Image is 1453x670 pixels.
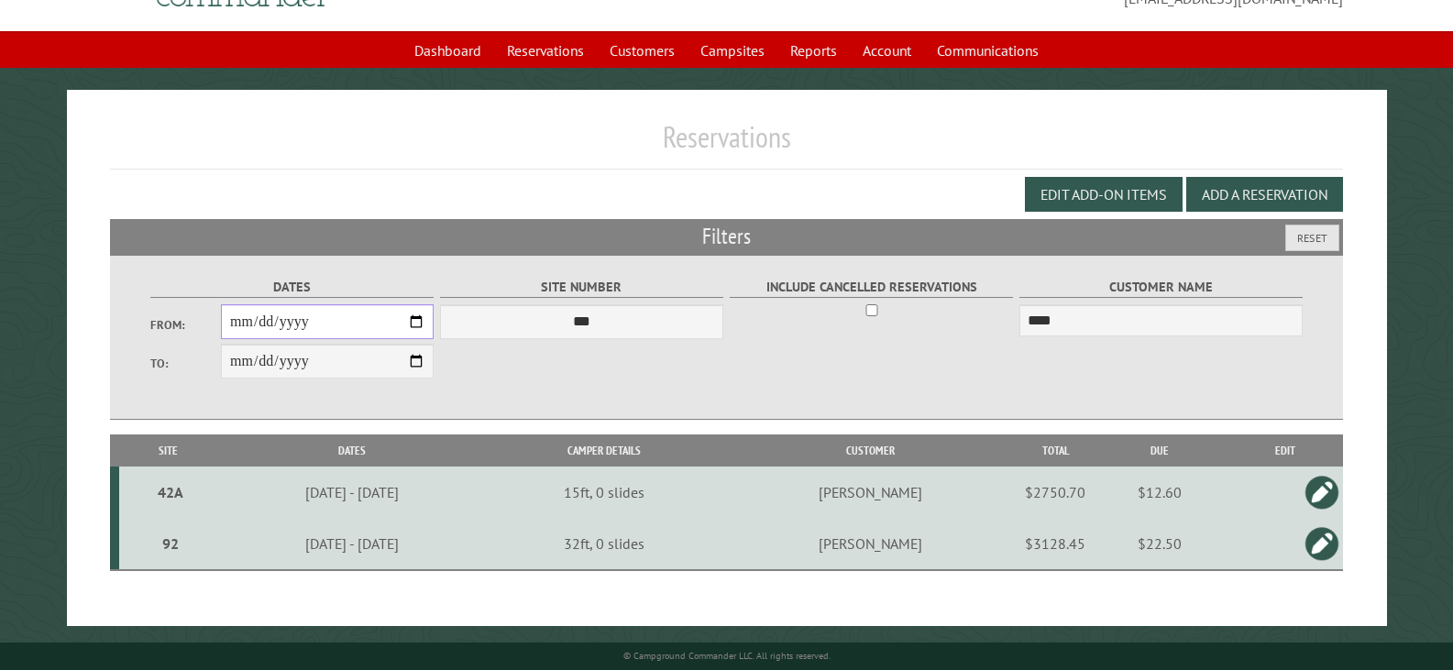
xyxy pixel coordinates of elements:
[623,650,831,662] small: © Campground Commander LLC. All rights reserved.
[1186,177,1343,212] button: Add a Reservation
[721,518,1018,570] td: [PERSON_NAME]
[220,534,484,553] div: [DATE] - [DATE]
[119,434,216,467] th: Site
[1092,467,1227,518] td: $12.60
[220,483,484,501] div: [DATE] - [DATE]
[110,119,1343,170] h1: Reservations
[440,277,724,298] label: Site Number
[779,33,848,68] a: Reports
[1018,518,1092,570] td: $3128.45
[1227,434,1343,467] th: Edit
[403,33,492,68] a: Dashboard
[1092,434,1227,467] th: Due
[110,219,1343,254] h2: Filters
[730,277,1014,298] label: Include Cancelled Reservations
[926,33,1050,68] a: Communications
[487,467,721,518] td: 15ft, 0 slides
[150,316,221,334] label: From:
[1285,225,1339,251] button: Reset
[689,33,776,68] a: Campsites
[127,534,214,553] div: 92
[487,434,721,467] th: Camper Details
[1025,177,1183,212] button: Edit Add-on Items
[127,483,214,501] div: 42A
[852,33,922,68] a: Account
[1018,467,1092,518] td: $2750.70
[599,33,686,68] a: Customers
[721,467,1018,518] td: [PERSON_NAME]
[216,434,486,467] th: Dates
[150,277,435,298] label: Dates
[496,33,595,68] a: Reservations
[721,434,1018,467] th: Customer
[1019,277,1304,298] label: Customer Name
[150,355,221,372] label: To:
[1092,518,1227,570] td: $22.50
[1018,434,1092,467] th: Total
[487,518,721,570] td: 32ft, 0 slides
